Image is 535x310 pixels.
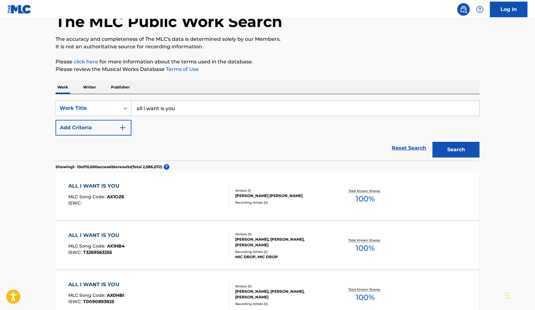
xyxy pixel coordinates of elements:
[235,232,330,237] div: Writers ( 3 )
[348,238,382,243] p: Total Known Shares:
[460,6,467,13] img: search
[56,222,479,269] a: ALL I WANT IS YOUMLC Song Code:AX1HB4ISWC:T3269563255Writers (3)[PERSON_NAME], [PERSON_NAME], [PE...
[56,173,479,220] a: ALL I WANT IS YOUMLC Song Code:AX1OZ6ISWC:Writers (1)[PERSON_NAME] [PERSON_NAME]Recording Artists...
[56,120,131,136] button: Add Criteria
[56,66,479,73] p: Please review the Musical Works Database
[235,289,330,300] div: [PERSON_NAME], [PERSON_NAME], [PERSON_NAME]
[504,280,535,310] iframe: Chat Widget
[235,302,330,306] div: Recording Artists ( 0 )
[432,142,479,158] button: Search
[68,243,107,249] span: MLC Song Code :
[356,243,375,254] span: 100 %
[165,66,199,72] a: Terms of Use
[81,81,98,94] p: Writer
[68,292,107,298] span: MLC Song Code :
[68,182,124,190] div: ALL I WANT IS YOU
[83,299,114,304] span: T0090893825
[389,141,429,155] a: Reset Search
[356,193,375,205] span: 100 %
[74,59,98,65] a: click here
[68,249,83,255] span: ISWC :
[56,58,479,66] p: Please for more information about the terms used in the database.
[348,189,382,193] p: Total Known Shares:
[56,81,70,94] p: Work
[56,43,479,51] p: It is not an authoritative source for recording information.
[68,194,107,200] span: MLC Song Code :
[107,243,125,249] span: AX1HB4
[60,104,116,112] div: Work Title
[235,200,330,205] div: Recording Artists ( 0 )
[235,249,330,254] div: Recording Artists ( 2 )
[68,232,125,239] div: ALL I WANT IS YOU
[56,100,479,161] form: Search Form
[235,193,330,199] div: [PERSON_NAME] [PERSON_NAME]
[83,249,112,255] span: T3269563255
[119,124,126,131] img: 9d2ae6d4665cec9f34b9.svg
[164,164,169,170] span: ?
[235,284,330,289] div: Writers ( 3 )
[235,254,330,260] div: MIC DROP, MIC DROP
[474,3,486,16] div: Help
[107,292,124,298] span: AX0HBI
[490,2,527,17] a: Log In
[356,292,375,303] span: 100 %
[109,81,132,94] p: Publisher
[56,35,479,43] p: The accuracy and completeness of The MLC's data is determined solely by our Members.
[476,6,484,13] img: help
[235,188,330,193] div: Writers ( 1 )
[348,287,382,292] p: Total Known Shares:
[68,200,83,206] span: ISWC :
[8,5,32,14] img: MLC Logo
[506,286,509,305] div: Drag
[68,299,83,304] span: ISWC :
[235,237,330,248] div: [PERSON_NAME], [PERSON_NAME], [PERSON_NAME]
[56,12,282,31] h1: The MLC Public Work Search
[56,164,162,170] p: Showing 1 - 10 of 10,000 accessible results (Total 2,586,072 )
[107,194,124,200] span: AX1OZ6
[457,3,470,16] a: Public Search
[68,281,124,288] div: ALL I WANT IS YOU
